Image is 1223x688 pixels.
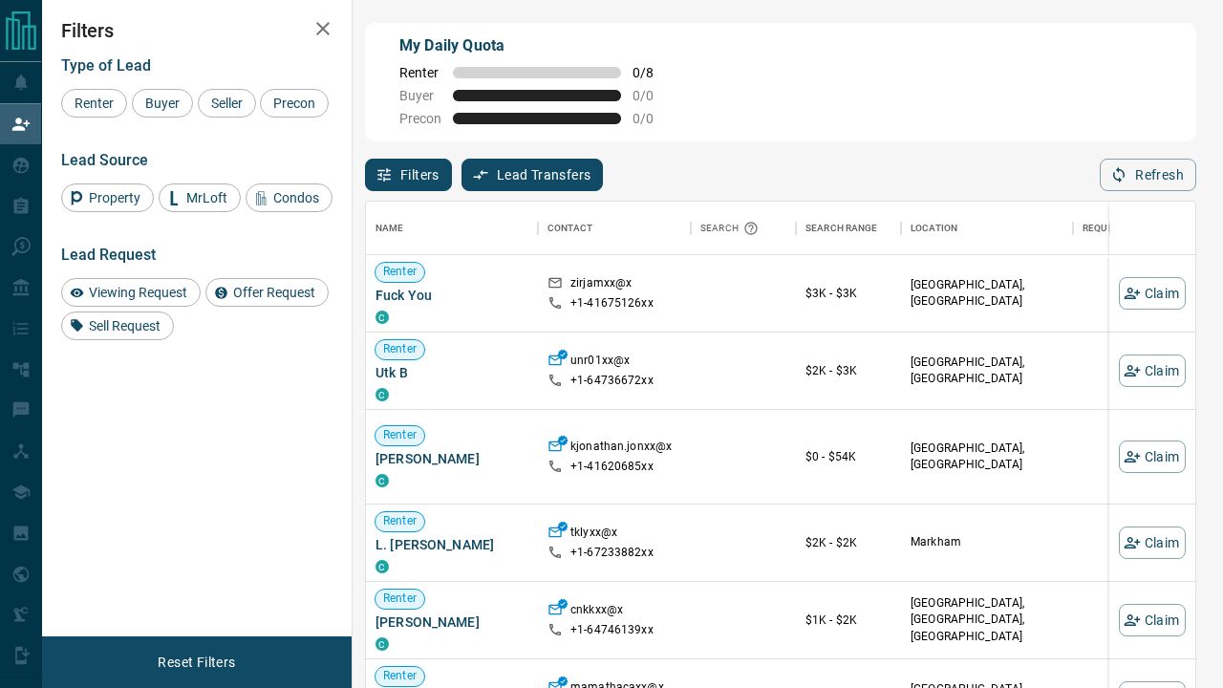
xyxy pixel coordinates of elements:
button: Claim [1119,527,1186,559]
button: Claim [1119,355,1186,387]
div: Requests [1083,202,1131,255]
div: condos.ca [375,560,389,573]
p: My Daily Quota [399,34,675,57]
div: Precon [260,89,329,118]
div: Property [61,183,154,212]
p: [GEOGRAPHIC_DATA], [GEOGRAPHIC_DATA], [GEOGRAPHIC_DATA] [911,595,1063,644]
button: Lead Transfers [461,159,604,191]
div: Renter [61,89,127,118]
div: condos.ca [375,388,389,401]
span: Renter [375,264,424,280]
p: $0 - $54K [805,448,891,465]
span: 0 / 0 [633,88,675,103]
span: [PERSON_NAME] [375,613,528,632]
span: Renter [375,591,424,607]
span: Fuck You [375,286,528,305]
div: Condos [246,183,333,212]
p: cnkkxx@x [570,602,623,622]
button: Reset Filters [145,646,247,678]
p: $3K - $3K [805,285,891,302]
p: +1- 41675126xx [570,295,654,312]
p: [GEOGRAPHIC_DATA], [GEOGRAPHIC_DATA] [911,277,1063,310]
div: Name [375,202,404,255]
div: Seller [198,89,256,118]
div: Location [911,202,957,255]
p: [GEOGRAPHIC_DATA], [GEOGRAPHIC_DATA] [911,355,1063,387]
button: Refresh [1100,159,1196,191]
div: Location [901,202,1073,255]
p: $2K - $3K [805,362,891,379]
button: Filters [365,159,452,191]
div: Search Range [796,202,901,255]
p: unr01xx@x [570,353,630,373]
button: Claim [1119,441,1186,473]
span: Renter [375,427,424,443]
div: MrLoft [159,183,241,212]
span: Offer Request [226,285,322,300]
span: Precon [399,111,441,126]
h2: Filters [61,19,333,42]
div: condos.ca [375,637,389,651]
span: Buyer [399,88,441,103]
span: Viewing Request [82,285,194,300]
span: Lead Source [61,151,148,169]
div: Buyer [132,89,193,118]
span: Buyer [139,96,186,111]
div: Contact [538,202,691,255]
span: 0 / 0 [633,111,675,126]
span: Type of Lead [61,56,151,75]
span: Renter [375,341,424,357]
div: Search Range [805,202,878,255]
div: Contact [547,202,592,255]
span: Lead Request [61,246,156,264]
span: 0 / 8 [633,65,675,80]
span: Utk B [375,363,528,382]
span: Renter [68,96,120,111]
div: Search [700,202,763,255]
div: Viewing Request [61,278,201,307]
span: MrLoft [180,190,234,205]
p: +1- 64746139xx [570,622,654,638]
span: Renter [399,65,441,80]
div: Sell Request [61,312,174,340]
p: +1- 41620685xx [570,459,654,475]
p: [GEOGRAPHIC_DATA], [GEOGRAPHIC_DATA] [911,441,1063,473]
div: Name [366,202,538,255]
span: Condos [267,190,326,205]
p: +1- 67233882xx [570,545,654,561]
span: Precon [267,96,322,111]
span: Sell Request [82,318,167,333]
span: L. [PERSON_NAME] [375,535,528,554]
p: tklyxx@x [570,525,617,545]
span: Property [82,190,147,205]
p: Markham [911,534,1063,550]
span: Renter [375,513,424,529]
p: zirjamxx@x [570,275,632,295]
p: kjonathan.jonxx@x [570,439,672,459]
span: [PERSON_NAME] [375,449,528,468]
span: Seller [204,96,249,111]
p: $1K - $2K [805,612,891,629]
div: condos.ca [375,311,389,324]
div: Offer Request [205,278,329,307]
p: +1- 64736672xx [570,373,654,389]
span: Renter [375,668,424,684]
button: Claim [1119,277,1186,310]
button: Claim [1119,604,1186,636]
p: $2K - $2K [805,534,891,551]
div: condos.ca [375,474,389,487]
